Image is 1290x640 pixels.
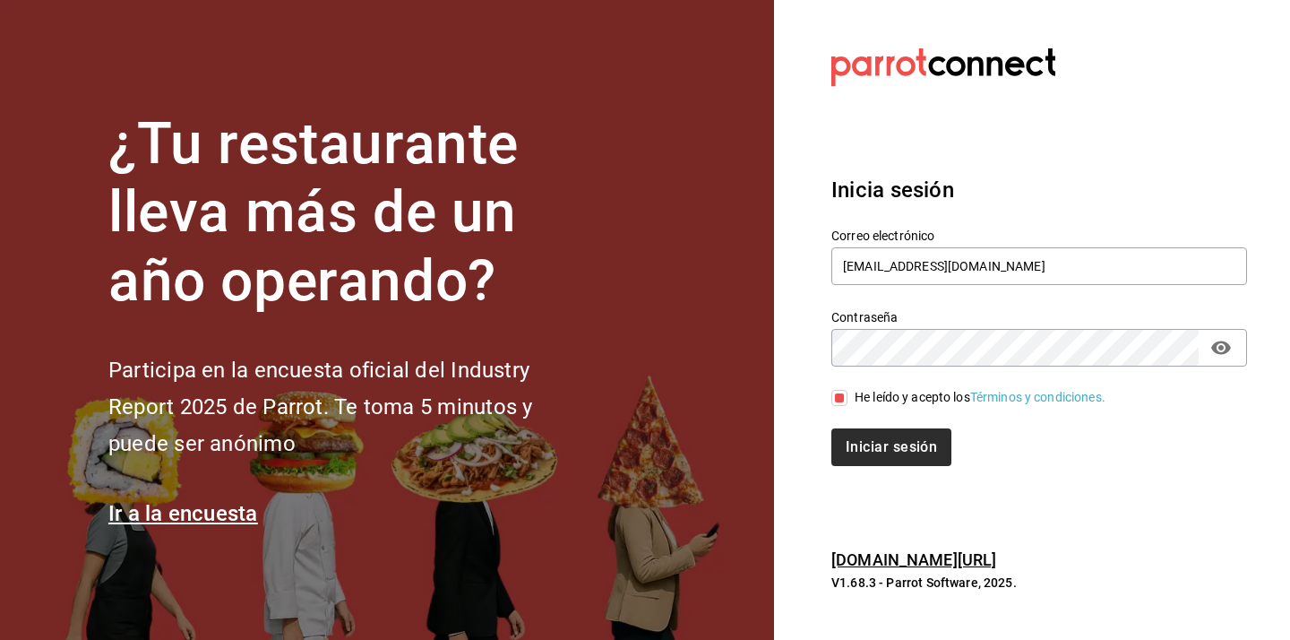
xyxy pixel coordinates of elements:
a: Ir a la encuesta [108,501,258,526]
h3: Inicia sesión [831,174,1247,206]
h2: Participa en la encuesta oficial del Industry Report 2025 de Parrot. Te toma 5 minutos y puede se... [108,352,592,462]
a: Términos y condiciones. [970,390,1105,404]
label: Correo electrónico [831,229,1247,241]
button: Iniciar sesión [831,428,951,466]
h1: ¿Tu restaurante lleva más de un año operando? [108,110,592,316]
a: [DOMAIN_NAME][URL] [831,550,996,569]
label: Contraseña [831,310,1247,323]
div: He leído y acepto los [855,388,1105,407]
p: V1.68.3 - Parrot Software, 2025. [831,574,1247,592]
button: passwordField [1206,333,1236,363]
input: Ingresa tu correo electrónico [831,247,1247,285]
